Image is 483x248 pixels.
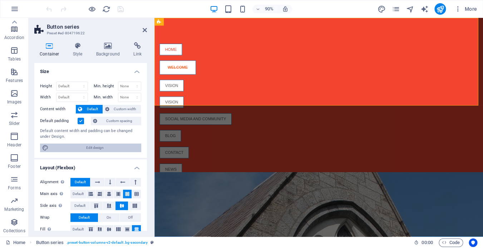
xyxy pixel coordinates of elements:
p: Accordion [4,35,24,40]
button: Custom width [103,105,141,113]
button: Off [120,213,141,222]
i: Reload page [102,5,110,13]
nav: breadcrumb [36,238,154,247]
i: This element is a customizable preset [151,240,154,244]
p: Images [7,99,22,105]
button: Code [439,238,463,247]
p: Forms [8,185,21,191]
button: design [377,5,386,13]
i: On resize automatically adjust zoom level to fit chosen device. [282,6,288,12]
label: Wrap [40,213,70,222]
button: On [98,213,119,222]
label: Height [40,84,56,88]
span: Default [74,201,85,210]
span: Default [73,225,84,234]
h3: Preset #ed-804719622 [47,30,133,37]
span: Off [128,213,133,222]
button: Default [70,213,98,222]
i: Pages (Ctrl+Alt+S) [391,5,400,13]
span: Default [73,190,84,198]
span: Custom width [112,105,139,113]
button: Custom spacing [91,117,141,125]
button: text_generator [420,5,429,13]
h4: Size [34,63,147,76]
span: Click to select. Double-click to edit [36,238,64,247]
span: On [107,213,111,222]
span: More [454,5,477,13]
h4: Link [128,42,147,57]
button: Default [70,190,86,198]
h2: Button series [47,24,147,30]
p: Footer [8,164,21,169]
i: Publish [436,5,444,13]
div: Default content width and padding can be changed under Design. [40,128,141,140]
label: Side axis [40,201,70,210]
button: Click here to leave preview mode and continue editing [88,5,96,13]
button: Default [70,225,86,234]
label: Min. width [94,95,118,99]
span: Default [84,105,100,113]
h6: Session time [414,238,433,247]
p: Collections [3,228,25,234]
label: Default padding [40,117,78,125]
span: 00 00 [422,238,433,247]
label: Fill [40,225,70,234]
button: Default [70,201,90,210]
h6: 90% [263,5,275,13]
p: Header [7,142,21,148]
label: Main axis [40,190,70,198]
span: . preset-button-columns-v2-default .bg-secondary [66,238,148,247]
label: Width [40,95,56,99]
span: Edit design [51,144,139,152]
i: Navigator [406,5,414,13]
label: Alignment [40,178,70,186]
label: Content width [40,105,76,113]
span: Default [75,178,86,186]
p: Tables [8,56,21,62]
button: navigator [406,5,414,13]
span: Default [79,213,90,222]
h4: Container [34,42,68,57]
button: publish [434,3,446,15]
h4: Background [91,42,128,57]
h4: Layout (Flexbox) [34,159,147,172]
button: pages [391,5,400,13]
p: Features [6,78,23,83]
span: Custom spacing [99,117,139,125]
button: Usercentrics [469,238,477,247]
button: More [452,3,480,15]
i: Design (Ctrl+Alt+Y) [377,5,385,13]
p: Slider [9,121,20,126]
button: Edit design [40,144,141,152]
button: Default [76,105,103,113]
i: AI Writer [420,5,428,13]
h4: Style [68,42,91,57]
a: Click to cancel selection. Double-click to open Pages [6,238,25,247]
label: Min. height [94,84,118,88]
p: Marketing [4,206,24,212]
button: Default [70,178,90,186]
button: reload [102,5,110,13]
button: 90% [252,5,278,13]
span: : [427,240,428,245]
span: Code [442,238,460,247]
